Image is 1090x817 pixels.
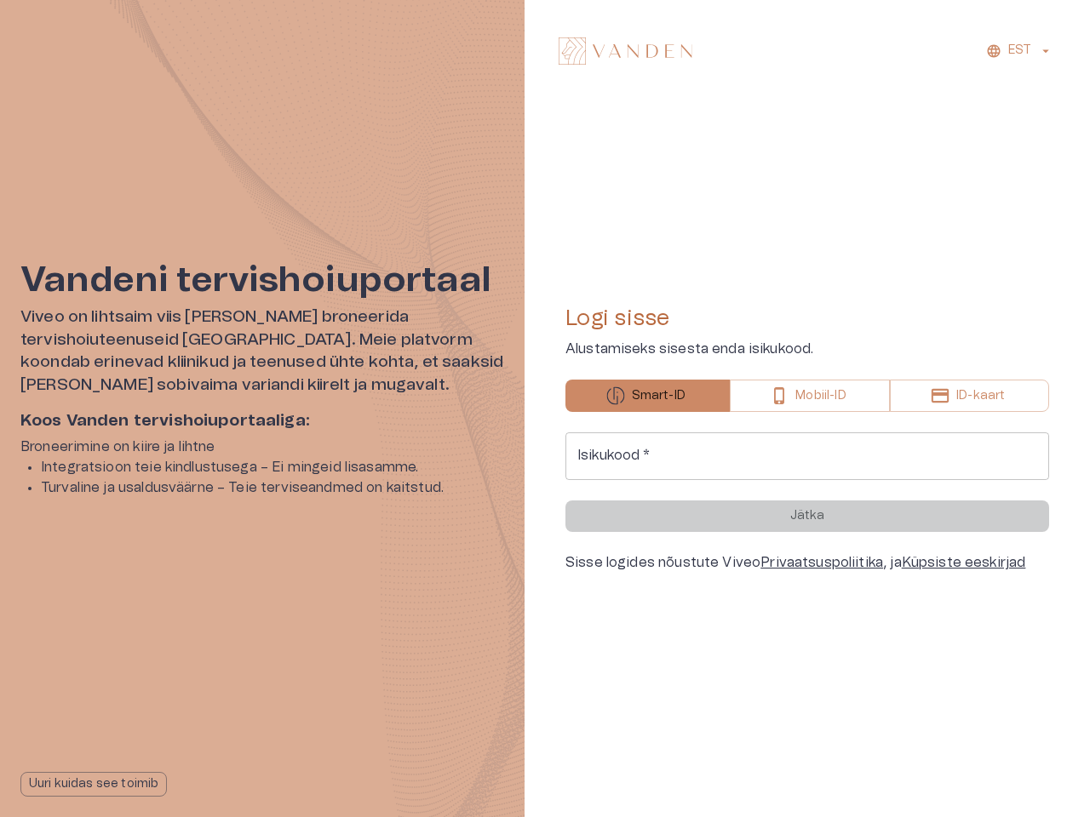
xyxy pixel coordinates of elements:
p: Uuri kuidas see toimib [29,775,158,793]
button: Smart-ID [565,380,730,412]
div: Sisse logides nõustute Viveo , ja [565,552,1049,573]
p: Mobiil-ID [795,387,846,405]
a: Küpsiste eeskirjad [902,556,1026,569]
p: EST [1008,42,1031,60]
p: Smart-ID [632,387,686,405]
button: ID-kaart [890,380,1049,412]
button: Uuri kuidas see toimib [20,772,167,797]
button: EST [984,38,1056,63]
button: Mobiil-ID [730,380,891,412]
iframe: Help widget launcher [957,740,1090,787]
a: Privaatsuspoliitika [760,556,883,569]
img: Vanden logo [559,37,692,65]
p: Alustamiseks sisesta enda isikukood. [565,339,1049,359]
h4: Logi sisse [565,305,1049,332]
p: ID-kaart [956,387,1005,405]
